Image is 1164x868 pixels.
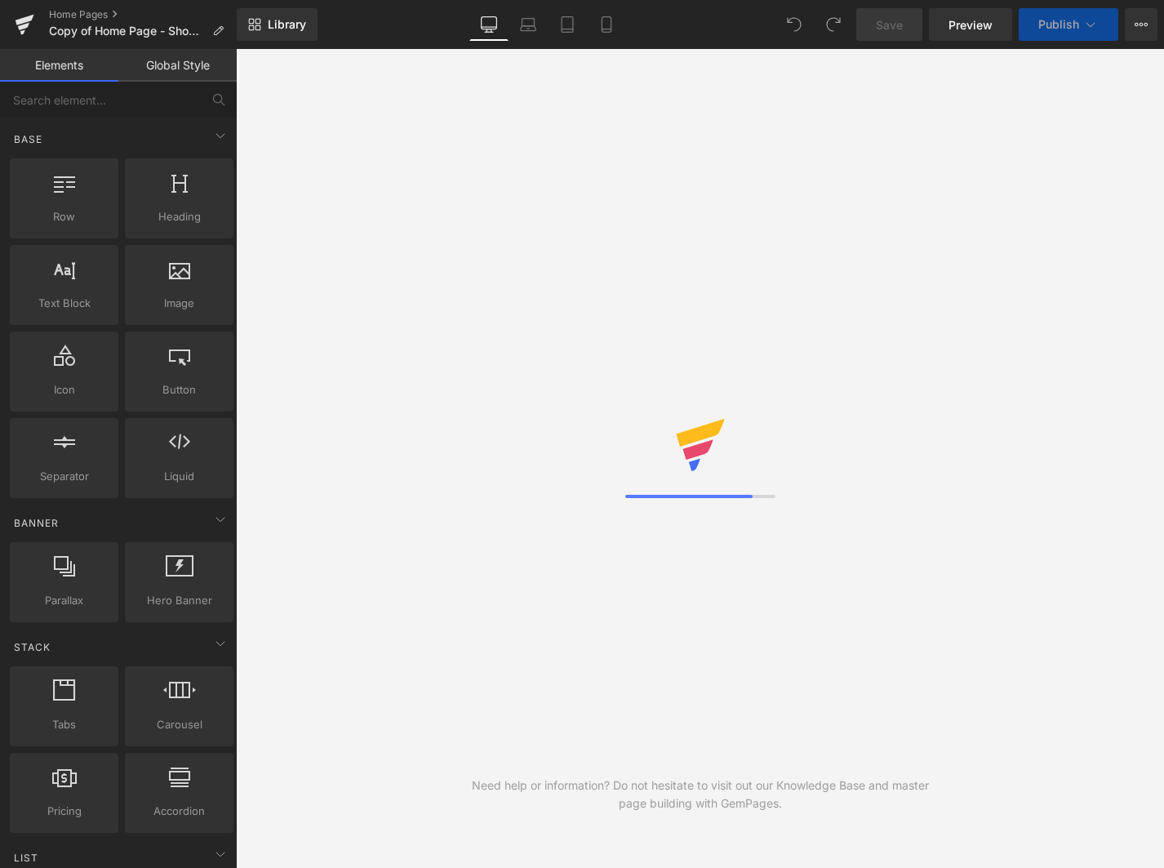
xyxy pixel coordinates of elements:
[929,8,1012,41] a: Preview
[15,381,113,398] span: Icon
[1125,8,1157,41] button: More
[12,131,44,147] span: Base
[469,8,509,41] a: Desktop
[778,8,811,41] button: Undo
[509,8,548,41] a: Laptop
[130,592,229,609] span: Hero Banner
[15,803,113,820] span: Pricing
[268,17,306,32] span: Library
[130,208,229,225] span: Heading
[817,8,850,41] button: Redo
[130,295,229,312] span: Image
[237,8,318,41] a: New Library
[130,716,229,733] span: Carousel
[130,468,229,485] span: Liquid
[118,49,237,82] a: Global Style
[130,381,229,398] span: Button
[15,592,113,609] span: Parallax
[15,295,113,312] span: Text Block
[1019,8,1118,41] button: Publish
[1038,18,1079,31] span: Publish
[12,515,60,531] span: Banner
[12,850,40,866] span: List
[949,16,993,33] span: Preview
[876,16,903,33] span: Save
[49,8,237,21] a: Home Pages
[15,468,113,485] span: Separator
[12,639,52,655] span: Stack
[130,803,229,820] span: Accordion
[15,208,113,225] span: Row
[468,777,932,812] div: Need help or information? Do not hesitate to visit out our Knowledge Base and master page buildin...
[587,8,626,41] a: Mobile
[15,716,113,733] span: Tabs
[49,24,206,38] span: Copy of Home Page - Showing all products OLD WAYS
[548,8,587,41] a: Tablet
